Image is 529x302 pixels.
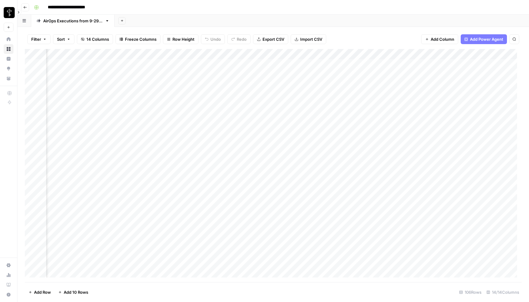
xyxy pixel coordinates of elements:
button: Export CSV [253,34,288,44]
a: AirOps Executions from [DATE] [31,15,115,27]
span: Filter [31,36,41,42]
a: Usage [4,270,13,280]
span: Add 10 Rows [64,289,88,295]
span: Add Power Agent [470,36,503,42]
div: 14/14 Columns [484,287,522,297]
button: Help + Support [4,290,13,300]
button: Redo [227,34,251,44]
button: Add Row [25,287,55,297]
button: Undo [201,34,225,44]
span: Freeze Columns [125,36,157,42]
a: Insights [4,54,13,64]
a: Opportunities [4,64,13,74]
button: Workspace: LP Production Workloads [4,5,13,20]
button: Row Height [163,34,198,44]
span: Sort [57,36,65,42]
button: Add Column [421,34,458,44]
button: Add Power Agent [461,34,507,44]
img: LP Production Workloads Logo [4,7,15,18]
span: Row Height [172,36,195,42]
button: 14 Columns [77,34,113,44]
button: Sort [53,34,74,44]
button: Add 10 Rows [55,287,92,297]
span: Export CSV [263,36,284,42]
span: 14 Columns [86,36,109,42]
a: Home [4,34,13,44]
button: Filter [27,34,51,44]
button: Import CSV [291,34,326,44]
span: Import CSV [300,36,322,42]
span: Redo [237,36,247,42]
button: Freeze Columns [115,34,161,44]
div: AirOps Executions from [DATE] [43,18,103,24]
span: Undo [210,36,221,42]
span: Add Column [431,36,454,42]
span: Add Row [34,289,51,295]
a: Browse [4,44,13,54]
a: Learning Hub [4,280,13,290]
a: Your Data [4,74,13,83]
div: 106 Rows [457,287,484,297]
a: Settings [4,260,13,270]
